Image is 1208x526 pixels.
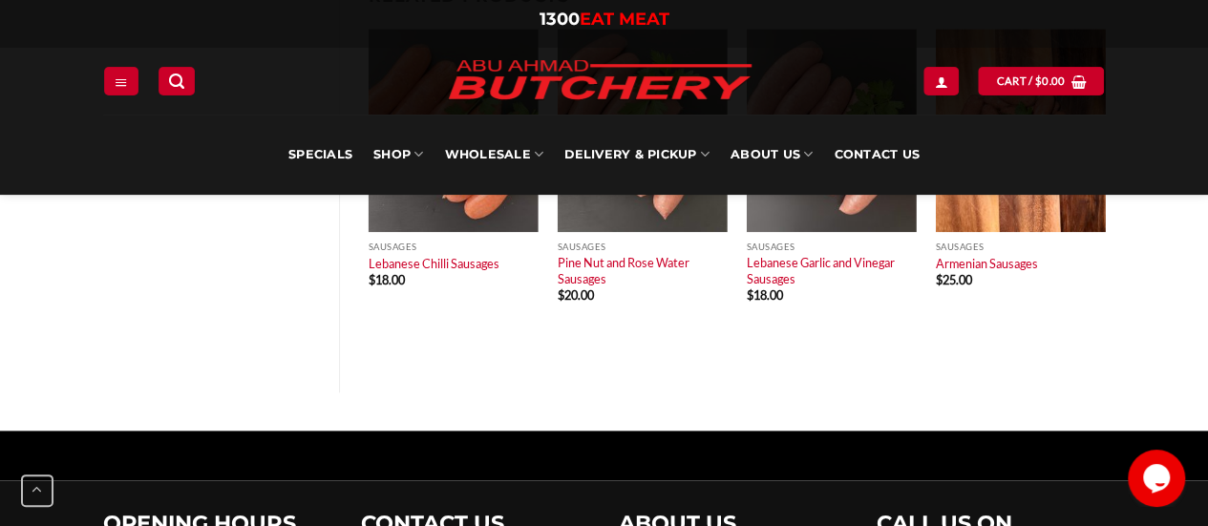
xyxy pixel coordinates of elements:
[433,48,767,115] img: Abu Ahmad Butchery
[558,242,728,252] p: Sausages
[834,115,920,195] a: Contact Us
[1035,74,1066,87] bdi: 0.00
[747,287,783,303] bdi: 18.00
[373,115,423,195] a: SHOP
[558,287,564,303] span: $
[369,242,539,252] p: Sausages
[159,67,195,95] a: Search
[558,255,728,286] a: Pine Nut and Rose Water Sausages
[747,287,753,303] span: $
[21,474,53,507] button: Go to top
[558,287,594,303] bdi: 20.00
[580,9,669,30] span: EAT MEAT
[1128,450,1189,507] iframe: chat widget
[444,115,543,195] a: Wholesale
[369,272,405,287] bdi: 18.00
[104,67,138,95] a: Menu
[288,115,352,195] a: Specials
[747,242,917,252] p: Sausages
[978,67,1104,95] a: View cart
[369,256,499,271] a: Lebanese Chilli Sausages
[935,256,1037,271] a: Armenian Sausages
[540,9,669,30] a: 1300EAT MEAT
[564,115,710,195] a: Delivery & Pickup
[1035,73,1042,90] span: $
[935,272,971,287] bdi: 25.00
[540,9,580,30] span: 1300
[747,255,917,286] a: Lebanese Garlic and Vinegar Sausages
[996,73,1065,90] span: Cart /
[731,115,813,195] a: About Us
[923,67,958,95] a: Login
[935,272,942,287] span: $
[935,242,1105,252] p: Sausages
